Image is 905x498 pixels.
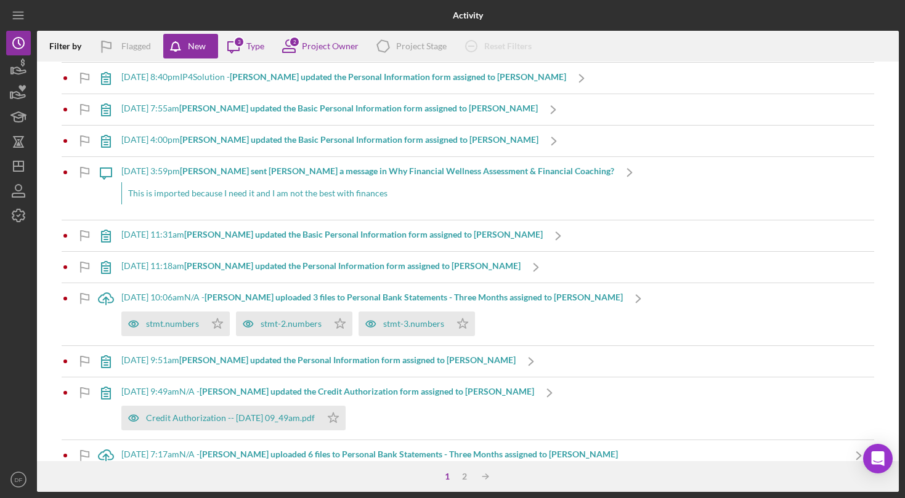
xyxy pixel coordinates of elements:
div: stmt-2.numbers [261,319,322,329]
div: Project Stage [396,41,447,51]
a: [DATE] 8:40pmIP4Solution -[PERSON_NAME] updated the Personal Information form assigned to [PERSON... [91,63,597,94]
div: [DATE] 4:00pm [121,135,538,145]
a: [DATE] 9:51am[PERSON_NAME] updated the Personal Information form assigned to [PERSON_NAME] [91,346,546,377]
div: Project Owner [302,41,359,51]
a: [DATE] 11:31am[PERSON_NAME] updated the Basic Personal Information form assigned to [PERSON_NAME] [91,220,574,251]
div: [DATE] 9:51am [121,355,516,365]
div: Credit Authorization -- [DATE] 09_49am.pdf [146,413,315,423]
div: [DATE] 7:55am [121,103,538,113]
b: [PERSON_NAME] updated the Basic Personal Information form assigned to [PERSON_NAME] [180,134,538,145]
div: 2 [289,36,300,47]
div: [DATE] 7:17am N/A - [121,449,843,459]
b: [PERSON_NAME] updated the Basic Personal Information form assigned to [PERSON_NAME] [184,229,543,239]
b: [PERSON_NAME] updated the Personal Information form assigned to [PERSON_NAME] [184,260,521,271]
button: stmt.numbers [121,311,230,336]
text: DF [15,476,23,483]
b: [PERSON_NAME] sent [PERSON_NAME] a message in Why Financial Wellness Assessment & Financial Coach... [180,166,614,176]
div: New [188,34,206,58]
div: [DATE] 3:59pm [121,166,614,176]
b: [PERSON_NAME] updated the Personal Information form assigned to [PERSON_NAME] [179,355,516,365]
b: [PERSON_NAME] uploaded 6 files to Personal Bank Statements - Three Months assigned to [PERSON_NAME] [200,449,618,459]
a: [DATE] 3:59pm[PERSON_NAME] sent [PERSON_NAME] a message in Why Financial Wellness Assessment & Fi... [91,157,645,220]
a: [DATE] 7:55am[PERSON_NAME] updated the Basic Personal Information form assigned to [PERSON_NAME] [91,94,569,125]
a: [DATE] 10:06amN/A -[PERSON_NAME] uploaded 3 files to Personal Bank Statements - Three Months assi... [91,283,654,345]
b: Activity [453,10,483,20]
div: 3 [233,36,245,47]
div: Type [246,41,264,51]
div: stmt.numbers [146,319,199,329]
div: Open Intercom Messenger [863,444,893,473]
b: [PERSON_NAME] uploaded 3 files to Personal Bank Statements - Three Months assigned to [PERSON_NAME] [205,292,623,302]
button: DF [6,467,31,492]
div: Reset Filters [484,34,532,58]
div: 2 [456,472,473,481]
b: [PERSON_NAME] updated the Credit Authorization form assigned to [PERSON_NAME] [200,386,534,396]
div: [DATE] 11:18am [121,261,521,271]
div: stmt-3.numbers [383,319,444,329]
div: 1 [439,472,456,481]
div: Flagged [121,34,151,58]
a: [DATE] 9:49amN/A -[PERSON_NAME] updated the Credit Authorization form assigned to [PERSON_NAME]Cr... [91,377,565,440]
button: stmt-2.numbers [236,311,352,336]
b: [PERSON_NAME] updated the Personal Information form assigned to [PERSON_NAME] [230,71,566,82]
div: Filter by [49,41,91,51]
div: [DATE] 10:06am N/A - [121,292,623,302]
button: stmt-3.numbers [359,311,475,336]
div: [DATE] 9:49am N/A - [121,387,534,396]
button: New [163,34,218,58]
b: [PERSON_NAME] updated the Basic Personal Information form assigned to [PERSON_NAME] [179,103,538,113]
div: This is imported because I need it and I am not the best with finances [121,182,614,204]
a: [DATE] 4:00pm[PERSON_NAME] updated the Basic Personal Information form assigned to [PERSON_NAME] [91,126,569,156]
div: [DATE] 11:31am [121,230,543,239]
div: [DATE] 8:40pm IP4Solution - [121,72,566,82]
a: [DATE] 11:18am[PERSON_NAME] updated the Personal Information form assigned to [PERSON_NAME] [91,252,551,283]
button: Reset Filters [456,34,544,58]
button: Credit Authorization -- [DATE] 09_49am.pdf [121,406,346,430]
button: Flagged [91,34,163,58]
